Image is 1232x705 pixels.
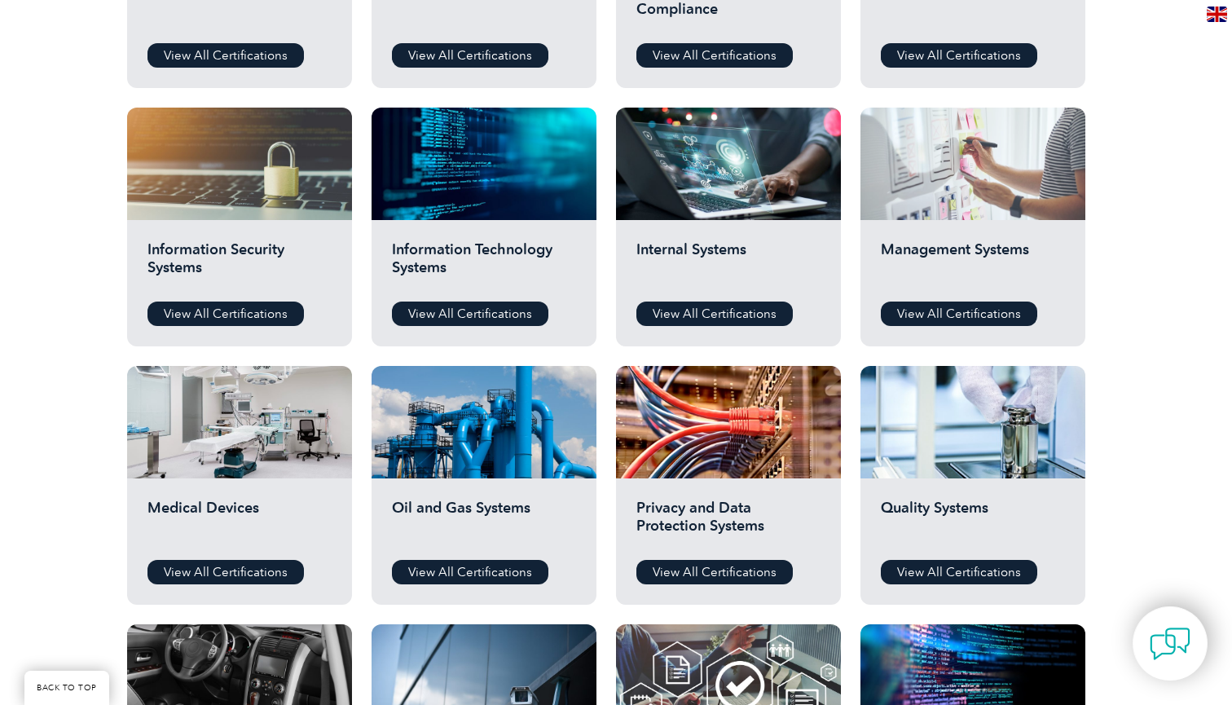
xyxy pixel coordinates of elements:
[392,560,548,584] a: View All Certifications
[881,499,1065,548] h2: Quality Systems
[147,43,304,68] a: View All Certifications
[881,43,1037,68] a: View All Certifications
[392,43,548,68] a: View All Certifications
[1207,7,1227,22] img: en
[147,560,304,584] a: View All Certifications
[881,302,1037,326] a: View All Certifications
[147,302,304,326] a: View All Certifications
[24,671,109,705] a: BACK TO TOP
[881,240,1065,289] h2: Management Systems
[147,240,332,289] h2: Information Security Systems
[881,560,1037,584] a: View All Certifications
[392,302,548,326] a: View All Certifications
[636,499,821,548] h2: Privacy and Data Protection Systems
[392,499,576,548] h2: Oil and Gas Systems
[392,240,576,289] h2: Information Technology Systems
[1150,623,1190,664] img: contact-chat.png
[636,560,793,584] a: View All Certifications
[147,499,332,548] h2: Medical Devices
[636,302,793,326] a: View All Certifications
[636,43,793,68] a: View All Certifications
[636,240,821,289] h2: Internal Systems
